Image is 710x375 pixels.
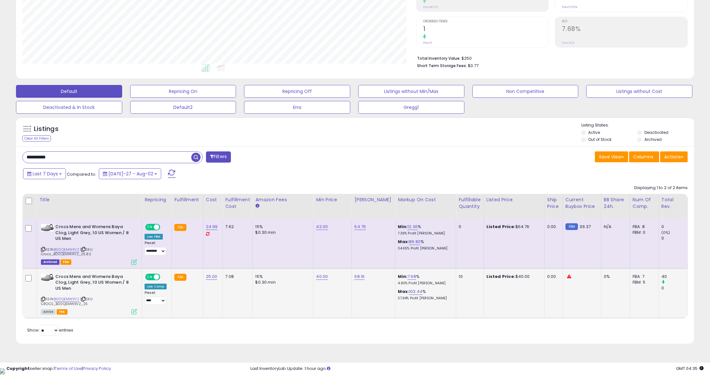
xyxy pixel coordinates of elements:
[472,85,579,98] button: Non Competitive
[316,224,328,230] a: 42.00
[244,85,350,98] button: Repricing Off
[423,5,438,9] small: Prev: $0.00
[644,137,662,142] label: Archived
[41,274,54,281] img: 41l-YFRUJ+L._SL40_.jpg
[398,239,409,245] b: Max:
[145,234,163,240] div: Low. FBM
[398,196,453,203] div: Markup on Cost
[629,151,659,162] button: Columns
[55,365,82,371] a: Terms of Use
[486,224,516,230] b: Listed Price:
[660,151,688,162] button: Actions
[398,273,407,279] b: Min:
[565,196,598,210] div: Current Buybox Price
[423,25,548,34] h2: 1
[595,151,628,162] button: Save View
[661,274,687,279] div: 40
[255,279,308,285] div: $0.30 min
[661,285,687,291] div: 0
[67,171,96,177] span: Compared to:
[633,224,654,230] div: FBA: 8
[459,274,478,279] div: 10
[588,137,611,142] label: Out of Stock
[22,135,51,142] div: Clear All Filters
[255,196,311,203] div: Amazon Fees
[39,196,139,203] div: Title
[661,235,687,241] div: 0
[604,196,627,210] div: BB Share 24h.
[16,101,122,114] button: Deactivated & In Stock
[41,224,54,231] img: 41l-YFRUJ+L._SL40_.jpg
[486,273,516,279] b: Listed Price:
[6,365,30,371] strong: Copyright
[423,41,432,45] small: Prev: 0
[407,224,418,230] a: 12.36
[225,274,248,279] div: 7.08
[676,365,704,371] span: 2025-08-10 04:35 GMT
[398,274,451,286] div: %
[661,224,687,230] div: 0
[661,196,685,210] div: Total Rev.
[581,122,694,128] p: Listing States:
[41,247,93,256] span: | SKU: Crocs_B00QEMWXV2_25.82
[55,224,133,243] b: Crocs Mens and Womens Baya Clog, Light Grey, 10 US Women / 8 US Men
[255,203,259,209] small: Amazon Fees.
[146,274,154,279] span: ON
[407,273,416,280] a: 7.68
[16,85,122,98] button: Default
[145,291,167,305] div: Preset:
[108,171,153,177] span: [DATE]-27 - Aug-02
[588,130,600,135] label: Active
[174,196,200,203] div: Fulfillment
[547,274,558,279] div: 0.00
[33,171,58,177] span: Last 7 Days
[486,274,540,279] div: $40.00
[99,168,161,179] button: [DATE]-27 - Aug-02
[562,5,577,9] small: Prev: 0.00%
[354,196,392,203] div: [PERSON_NAME]
[60,259,71,265] span: FBA
[423,20,548,23] span: Ordered Items
[54,296,79,302] a: B00QEMWXV2
[354,224,366,230] a: 64.76
[417,54,683,62] li: $250
[159,225,170,230] span: OFF
[398,296,451,301] p: 37.94% Profit [PERSON_NAME]
[55,274,133,293] b: Crocs Mens and Womens Baya Clog, Light Grey, 10 US Women / 8 US Men
[398,239,451,251] div: %
[486,196,542,203] div: Listed Price
[633,154,653,160] span: Columns
[358,101,464,114] button: Gregg1
[398,288,409,295] b: Max:
[146,225,154,230] span: ON
[580,224,591,230] span: 36.37
[83,365,111,371] a: Privacy Policy
[604,224,625,230] div: N/A
[633,230,654,235] div: FBM: 0
[547,196,560,210] div: Ship Price
[41,296,93,306] span: | SKU: CROCS_B00QEMWXV2_25
[562,41,574,45] small: Prev: N/A
[633,274,654,279] div: FBA: 7
[174,224,186,231] small: FBA
[57,309,67,315] span: FBA
[23,168,66,179] button: Last 7 Days
[562,25,687,34] h2: 7.68%
[398,246,451,251] p: 34.65% Profit [PERSON_NAME]
[41,224,137,264] div: ASIN:
[255,274,308,279] div: 15%
[206,273,217,280] a: 25.00
[41,274,137,314] div: ASIN:
[354,273,365,280] a: 68.16
[409,239,421,245] a: 89.80
[358,85,464,98] button: Listings without Min/Max
[145,284,167,289] div: Low. Comp
[34,125,59,134] h5: Listings
[41,259,59,265] span: Listings that have been deleted from Seller Central
[316,273,328,280] a: 40.00
[159,274,170,279] span: OFF
[41,309,56,315] span: All listings currently available for purchase on Amazon
[398,281,451,286] p: 4.80% Profit [PERSON_NAME]
[486,224,540,230] div: $64.76
[174,274,186,281] small: FBA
